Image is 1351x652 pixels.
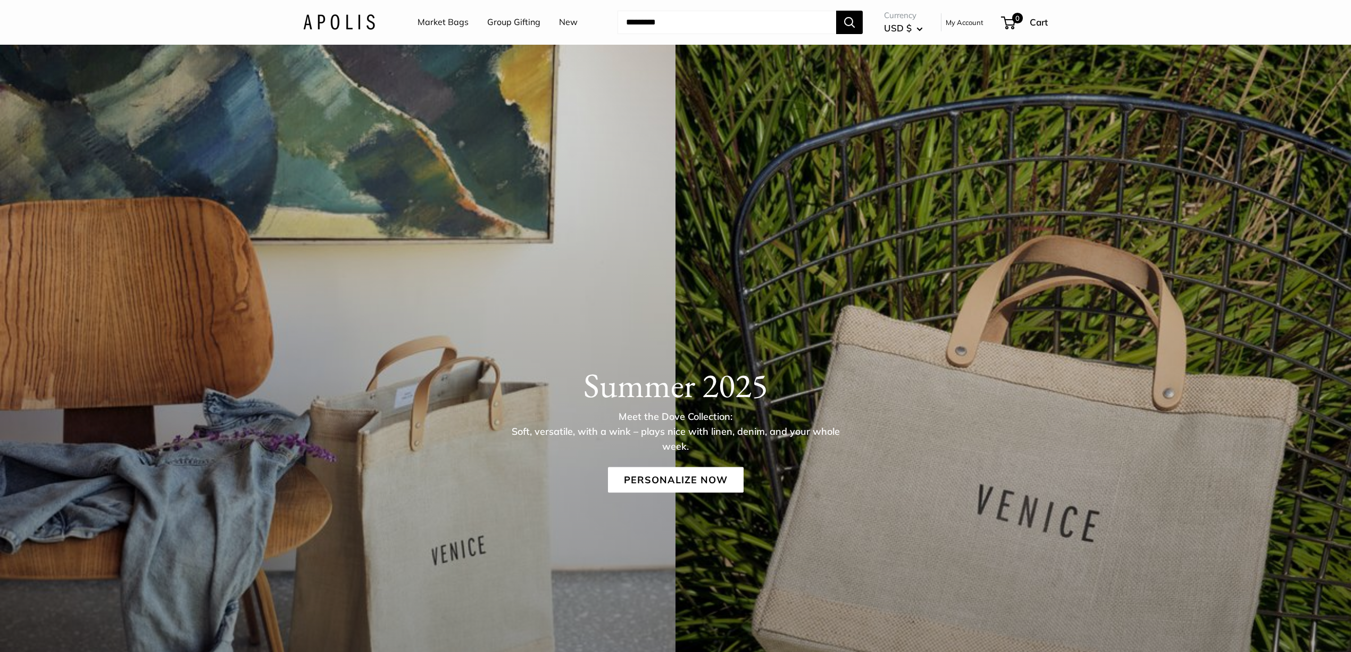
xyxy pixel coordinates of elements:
[487,14,540,30] a: Group Gifting
[884,20,923,37] button: USD $
[608,467,744,493] a: Personalize Now
[1002,14,1048,31] a: 0 Cart
[946,16,983,29] a: My Account
[418,14,469,30] a: Market Bags
[884,8,923,23] span: Currency
[303,365,1048,406] h1: Summer 2025
[1012,13,1023,23] span: 0
[303,14,375,30] img: Apolis
[836,11,863,34] button: Search
[559,14,578,30] a: New
[618,11,836,34] input: Search...
[884,22,912,34] span: USD $
[503,409,848,454] p: Meet the Dove Collection: Soft, versatile, with a wink – plays nice with linen, denim, and your w...
[1030,16,1048,28] span: Cart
